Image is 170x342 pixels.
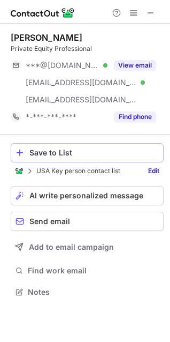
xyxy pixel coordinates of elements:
button: Add to email campaign [11,237,164,257]
div: Save to List [29,148,159,157]
img: ContactOut v5.3.10 [11,6,75,19]
span: [EMAIL_ADDRESS][DOMAIN_NAME] [26,95,137,105]
button: Save to List [11,143,164,162]
a: Edit [144,166,164,176]
span: Find work email [28,266,159,276]
button: Find work email [11,263,164,278]
p: USA Key person contact list [36,167,120,175]
button: Reveal Button [114,111,156,122]
div: [PERSON_NAME] [11,32,82,43]
button: Reveal Button [114,60,156,71]
span: Add to email campaign [29,243,114,251]
span: ***@[DOMAIN_NAME] [26,61,99,70]
button: Send email [11,212,164,231]
div: Private Equity Professional [11,44,164,54]
span: AI write personalized message [29,191,143,200]
button: Notes [11,285,164,300]
img: ContactOut [15,167,24,175]
span: [EMAIL_ADDRESS][DOMAIN_NAME] [26,78,137,87]
span: Notes [28,287,159,297]
button: AI write personalized message [11,186,164,205]
span: Send email [29,217,70,226]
